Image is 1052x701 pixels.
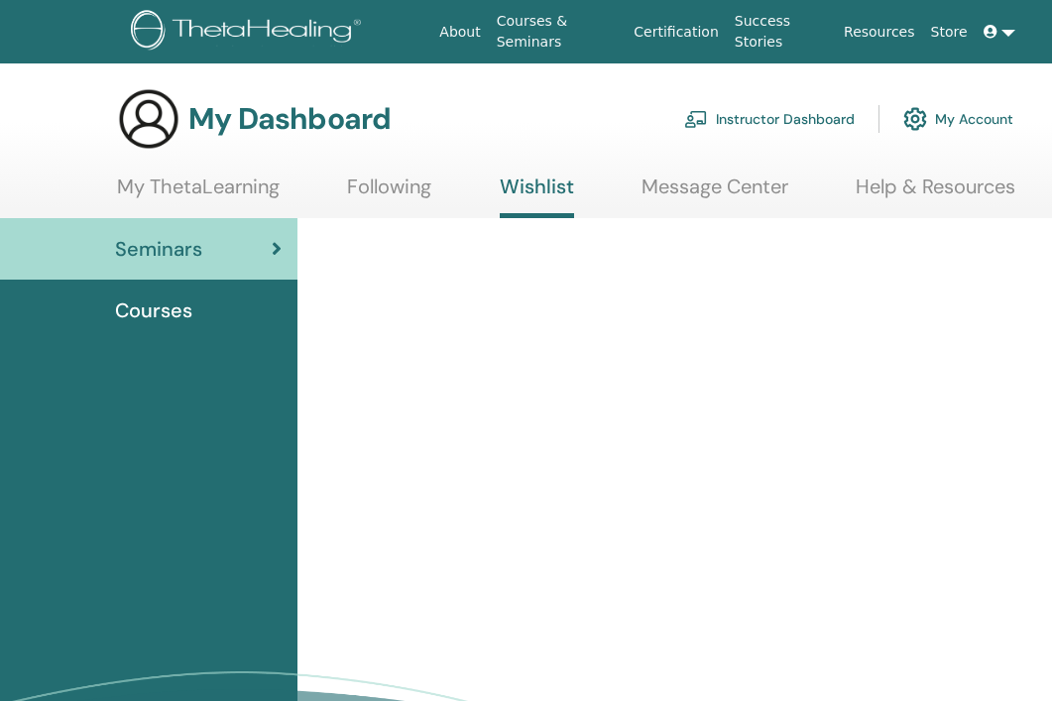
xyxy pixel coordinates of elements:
[684,110,708,128] img: chalkboard-teacher.svg
[642,175,788,213] a: Message Center
[727,3,836,60] a: Success Stories
[836,14,923,51] a: Resources
[903,97,1013,141] a: My Account
[131,10,368,55] img: logo.png
[117,175,280,213] a: My ThetaLearning
[115,295,192,325] span: Courses
[489,3,627,60] a: Courses & Seminars
[347,175,431,213] a: Following
[626,14,726,51] a: Certification
[431,14,488,51] a: About
[188,101,391,137] h3: My Dashboard
[923,14,976,51] a: Store
[903,102,927,136] img: cog.svg
[856,175,1015,213] a: Help & Resources
[117,87,180,151] img: generic-user-icon.jpg
[684,97,855,141] a: Instructor Dashboard
[115,234,202,264] span: Seminars
[500,175,574,218] a: Wishlist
